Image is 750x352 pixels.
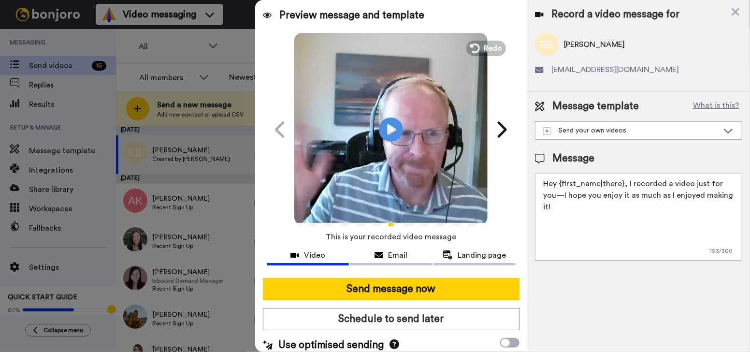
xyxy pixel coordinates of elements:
[552,151,594,166] span: Message
[326,226,456,248] span: This is your recorded video message
[304,249,325,261] span: Video
[263,308,519,330] button: Schedule to send later
[543,127,551,135] img: demo-template.svg
[263,278,519,300] button: Send message now
[535,174,742,261] textarea: Hey {first_name|there}, I recorded a video just for you—I hope you enjoy it as much as I enjoyed ...
[690,99,742,114] button: What is this?
[458,249,506,261] span: Landing page
[552,99,639,114] span: Message template
[388,249,407,261] span: Email
[543,126,719,135] div: Send your own videos
[551,64,679,75] span: [EMAIL_ADDRESS][DOMAIN_NAME]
